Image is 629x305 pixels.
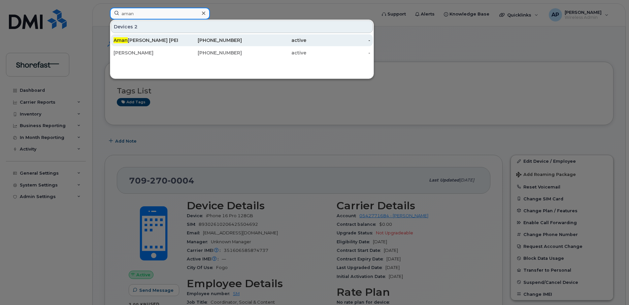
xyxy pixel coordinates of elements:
div: active [242,37,306,44]
span: Aman [114,37,128,43]
div: [PHONE_NUMBER] [178,50,242,56]
div: [PERSON_NAME] [114,50,178,56]
div: - [306,37,371,44]
div: [PERSON_NAME] [PERSON_NAME] [114,37,178,44]
div: - [306,50,371,56]
a: Aman[PERSON_NAME] [PERSON_NAME][PHONE_NUMBER]active- [111,34,373,46]
div: active [242,50,306,56]
span: 2 [134,23,138,30]
div: [PHONE_NUMBER] [178,37,242,44]
a: [PERSON_NAME][PHONE_NUMBER]active- [111,47,373,59]
div: Devices [111,20,373,33]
